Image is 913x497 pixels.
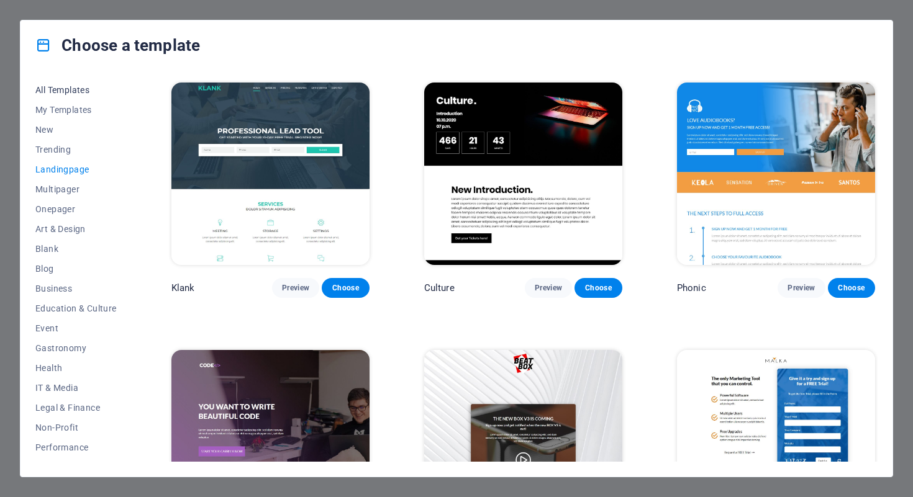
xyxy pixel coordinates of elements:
[35,199,117,219] button: Onepager
[35,140,117,159] button: Trending
[838,283,865,293] span: Choose
[584,283,612,293] span: Choose
[35,338,117,358] button: Gastronomy
[35,35,200,55] h4: Choose a template
[35,303,117,313] span: Education & Culture
[35,159,117,179] button: Landingpage
[35,80,117,100] button: All Templates
[35,179,117,199] button: Multipager
[35,398,117,418] button: Legal & Finance
[35,284,117,293] span: Business
[35,224,117,234] span: Art & Design
[35,403,117,413] span: Legal & Finance
[35,120,117,140] button: New
[35,358,117,378] button: Health
[35,244,117,254] span: Blank
[35,239,117,259] button: Blank
[171,83,370,265] img: Klank
[677,83,875,265] img: Phonic
[35,264,117,274] span: Blog
[35,363,117,373] span: Health
[35,323,117,333] span: Event
[424,282,455,294] p: Culture
[35,383,117,393] span: IT & Media
[35,204,117,214] span: Onepager
[525,278,572,298] button: Preview
[272,278,319,298] button: Preview
[788,283,815,293] span: Preview
[424,83,622,265] img: Culture
[677,282,706,294] p: Phonic
[35,105,117,115] span: My Templates
[35,378,117,398] button: IT & Media
[35,219,117,239] button: Art & Design
[35,184,117,194] span: Multipager
[35,318,117,338] button: Event
[35,100,117,120] button: My Templates
[35,437,117,457] button: Performance
[35,279,117,298] button: Business
[35,423,117,432] span: Non-Profit
[35,298,117,318] button: Education & Culture
[35,164,117,174] span: Landingpage
[332,283,359,293] span: Choose
[35,85,117,95] span: All Templates
[322,278,369,298] button: Choose
[35,418,117,437] button: Non-Profit
[35,125,117,135] span: New
[778,278,825,298] button: Preview
[575,278,622,298] button: Choose
[35,442,117,452] span: Performance
[828,278,875,298] button: Choose
[35,259,117,279] button: Blog
[35,457,117,477] button: Portfolio
[35,145,117,154] span: Trending
[282,283,309,293] span: Preview
[535,283,562,293] span: Preview
[35,343,117,353] span: Gastronomy
[171,282,195,294] p: Klank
